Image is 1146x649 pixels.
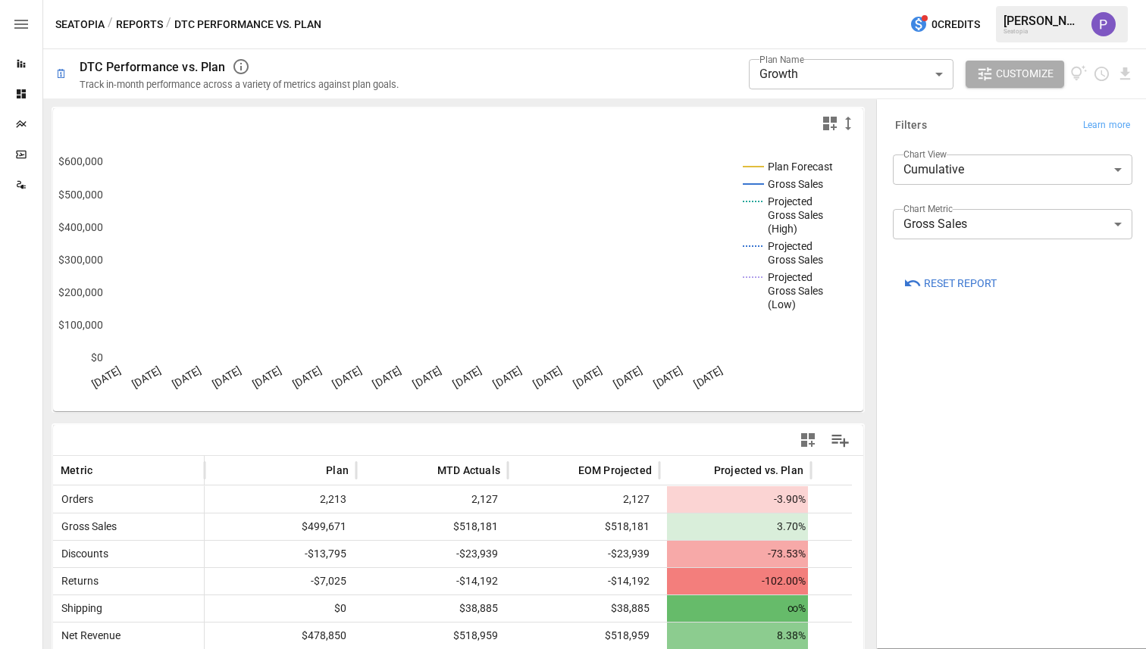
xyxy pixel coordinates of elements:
span: $518,959 [515,622,652,649]
div: / [166,15,171,34]
div: Seatopia [1004,28,1082,35]
button: Download report [1116,65,1134,83]
div: / [108,15,113,34]
span: -$23,939 [515,541,652,567]
span: 2,127 [364,486,500,513]
button: Sort [556,460,577,481]
div: Cumulative [893,154,1132,185]
button: Sort [691,460,712,481]
span: EOM Projected [578,463,652,478]
button: Reset Report [893,270,1007,297]
text: [DATE] [170,364,203,390]
span: Discounts [55,548,108,560]
span: $518,959 [364,622,500,649]
span: -102.00% [667,568,808,594]
span: 2,213 [212,486,349,513]
text: $200,000 [58,286,103,298]
div: 🗓 [55,67,67,81]
span: Projected vs. Plan [714,463,803,478]
label: Chart Metric [903,202,953,215]
span: $499,671 [212,513,349,540]
text: [DATE] [531,364,565,390]
span: Plan [326,463,349,478]
span: $518,181 [364,513,500,540]
button: View documentation [1070,61,1088,88]
text: [DATE] [571,364,605,390]
text: $500,000 [58,189,103,201]
button: Customize [966,61,1064,88]
svg: A chart. [53,139,852,411]
span: Returns [55,575,99,587]
text: [DATE] [692,364,725,390]
text: [DATE] [250,364,283,390]
text: [DATE] [130,364,163,390]
span: -73.53% [667,541,808,567]
button: Schedule report [1093,65,1110,83]
img: Prateek Batra [1091,12,1116,36]
text: Projected [768,271,813,283]
text: Projected [768,195,813,207]
span: Shipping [55,602,102,614]
span: Net Revenue [55,629,121,641]
text: Projected [768,240,813,252]
span: -$7,025 [212,568,349,594]
text: (Low) [768,298,796,310]
h6: Filters [895,117,927,134]
text: $0 [91,351,103,364]
text: [DATE] [330,364,364,390]
div: Track in-month performance across a variety of metrics against plan goals. [80,79,399,90]
span: 0 Credits [932,15,980,34]
span: Customize [996,64,1054,83]
span: 8.38% [667,622,808,649]
span: $38,885 [515,595,652,622]
span: $518,181 [515,513,652,540]
span: -3.90% [667,486,808,513]
text: $400,000 [58,221,103,233]
div: Growth [749,59,953,89]
span: -$14,192 [515,568,652,594]
span: 3.70% [667,513,808,540]
text: [DATE] [451,364,484,390]
span: -$23,939 [364,541,500,567]
text: [DATE] [290,364,324,390]
text: [DATE] [210,364,243,390]
button: Sort [94,460,115,481]
text: Gross Sales [768,254,823,266]
span: Gross Sales [55,520,117,532]
text: [DATE] [89,364,123,390]
text: Gross Sales [768,285,823,297]
span: Reset Report [924,274,997,293]
button: Reports [116,15,163,34]
label: Plan Name [759,53,804,66]
div: Gross Sales [893,209,1132,239]
label: Chart View [903,148,947,161]
text: Gross Sales [768,209,823,221]
text: Plan Forecast [768,161,833,173]
span: $38,885 [364,595,500,622]
span: -$14,192 [364,568,500,594]
span: -$13,795 [212,541,349,567]
button: 0Credits [903,11,986,39]
span: ∞% [667,595,808,622]
div: DTC Performance vs. Plan [80,60,226,74]
span: Metric [61,463,92,478]
text: [DATE] [411,364,444,390]
div: [PERSON_NAME] [1004,14,1082,28]
text: [DATE] [652,364,685,390]
button: Sort [415,460,436,481]
text: $100,000 [58,319,103,331]
span: 2,127 [515,486,652,513]
text: [DATE] [371,364,404,390]
span: Learn more [1083,118,1130,133]
text: [DATE] [491,364,524,390]
text: (High) [768,223,797,235]
text: $300,000 [58,254,103,266]
button: Sort [303,460,324,481]
text: [DATE] [612,364,645,390]
span: $478,850 [212,622,349,649]
button: Prateek Batra [1082,3,1125,45]
span: $0 [212,595,349,622]
text: Gross Sales [768,178,823,190]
